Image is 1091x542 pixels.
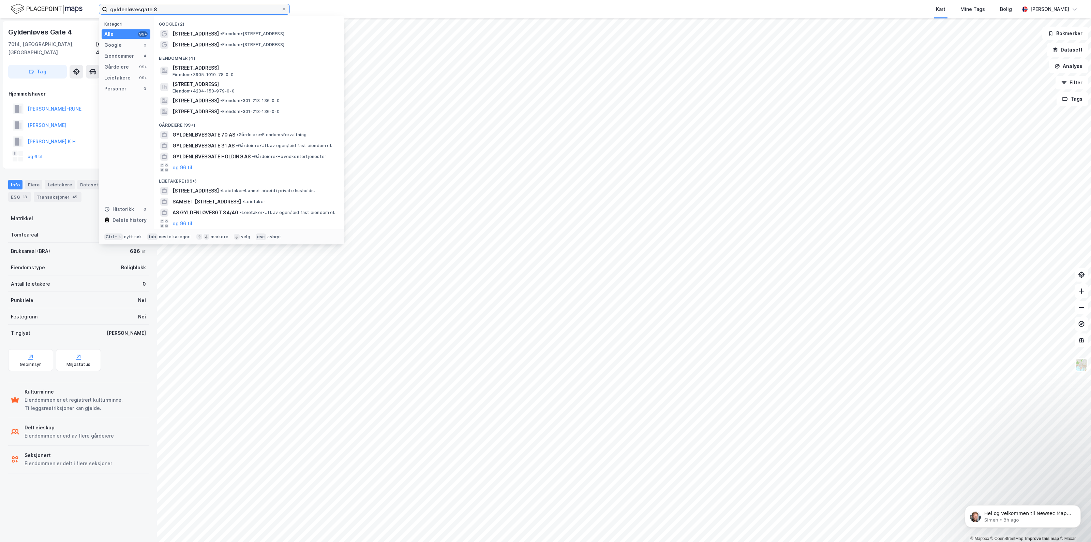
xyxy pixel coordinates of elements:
span: [STREET_ADDRESS] [173,108,219,116]
div: Google [104,41,122,49]
input: Søk på adresse, matrikkel, gårdeiere, leietakere eller personer [107,4,281,14]
div: Delete history [113,216,147,224]
div: Miljøstatus [66,362,90,367]
div: Boligblokk [121,263,146,272]
div: Transaksjoner [34,192,81,202]
div: Gyldenløves Gate 4 [8,27,73,38]
button: Analyse [1049,59,1088,73]
div: Gårdeiere (99+) [153,117,344,129]
span: [STREET_ADDRESS] [173,97,219,105]
div: ESG [8,192,31,202]
span: • [220,188,222,193]
div: Eiendommer [104,52,134,60]
span: AS GYLDENLØVESGT 34/40 [173,209,238,217]
span: GYLDENLØVESGATE 31 AS [173,142,235,150]
div: Alle [104,30,114,38]
div: Eiendomstype [11,263,45,272]
span: SAMEIET [STREET_ADDRESS] [173,198,241,206]
a: Improve this map [1025,536,1059,541]
span: Eiendom • 301-213-136-0-0 [220,109,280,114]
div: Historikk [104,205,134,213]
div: avbryt [267,234,281,240]
span: GYLDENLØVESGATE 70 AS [173,131,235,139]
div: Tomteareal [11,231,38,239]
div: Kulturminne [25,388,146,396]
div: Tinglyst [11,329,30,337]
div: Gårdeiere [104,63,129,71]
span: Eiendom • [STREET_ADDRESS] [220,42,284,47]
div: Bruksareal (BRA) [11,247,50,255]
div: neste kategori [159,234,191,240]
span: Gårdeiere • Utl. av egen/leid fast eiendom el. [236,143,332,148]
span: • [242,199,244,204]
div: Geoinnsyn [20,362,42,367]
div: Google (2) [153,16,344,28]
div: Datasett [77,180,103,189]
div: Kart [936,5,945,13]
div: [PERSON_NAME] [107,329,146,337]
span: Gårdeiere • Eiendomsforvaltning [237,132,307,138]
div: markere [211,234,228,240]
div: Nei [138,296,146,304]
div: 686 ㎡ [130,247,146,255]
a: Mapbox [970,536,989,541]
span: • [237,132,239,137]
span: Eiendom • 3905-1010-78-0-0 [173,72,234,77]
span: • [220,98,222,103]
div: 2 [142,42,148,48]
div: esc [256,233,266,240]
button: Datasett [1047,43,1088,57]
span: [STREET_ADDRESS] [173,30,219,38]
div: nytt søk [124,234,142,240]
div: Bolig [1000,5,1012,13]
button: Bokmerker [1042,27,1088,40]
div: Festegrunn [11,313,38,321]
div: Info [8,180,23,189]
div: Antall leietakere [11,280,50,288]
img: Z [1075,358,1088,371]
span: GYLDENLØVESGATE HOLDING AS [173,153,251,161]
div: 45 [71,194,79,200]
span: • [236,143,238,148]
div: Seksjonert [25,451,112,459]
span: • [220,31,222,36]
div: Eiendommer (4) [153,50,344,62]
div: 4 [142,53,148,59]
span: [STREET_ADDRESS] [173,41,219,49]
span: • [220,109,222,114]
div: Eiere [25,180,42,189]
button: Filter [1056,76,1088,89]
span: • [220,42,222,47]
span: [STREET_ADDRESS] [173,80,336,88]
div: Leietakere (99+) [153,173,344,185]
span: [STREET_ADDRESS] [173,64,336,72]
div: 13 [21,194,28,200]
iframe: Intercom notifications message [955,491,1091,539]
span: • [240,210,242,215]
div: 0 [142,206,148,212]
span: Eiendom • [STREET_ADDRESS] [220,31,284,37]
div: 7014, [GEOGRAPHIC_DATA], [GEOGRAPHIC_DATA] [8,40,96,57]
img: logo.f888ab2527a4732fd821a326f86c7f29.svg [11,3,83,15]
div: 0 [142,86,148,91]
span: Leietaker [242,199,265,204]
div: Delt eieskap [25,424,114,432]
div: Hjemmelshaver [9,90,148,98]
button: Tags [1057,92,1088,106]
div: Leietakere [45,180,75,189]
div: tab [147,233,158,240]
div: [GEOGRAPHIC_DATA], 410/96 [96,40,149,57]
div: 0 [143,280,146,288]
div: Ctrl + k [104,233,123,240]
div: Eiendommen er delt i flere seksjoner [25,459,112,468]
div: 99+ [138,31,148,37]
div: velg [241,234,250,240]
div: Personer [104,85,126,93]
div: Leietakere [104,74,131,82]
span: Leietaker • Utl. av egen/leid fast eiendom el. [240,210,335,215]
div: [PERSON_NAME] [1030,5,1069,13]
span: Eiendom • 301-213-136-0-0 [220,98,280,103]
